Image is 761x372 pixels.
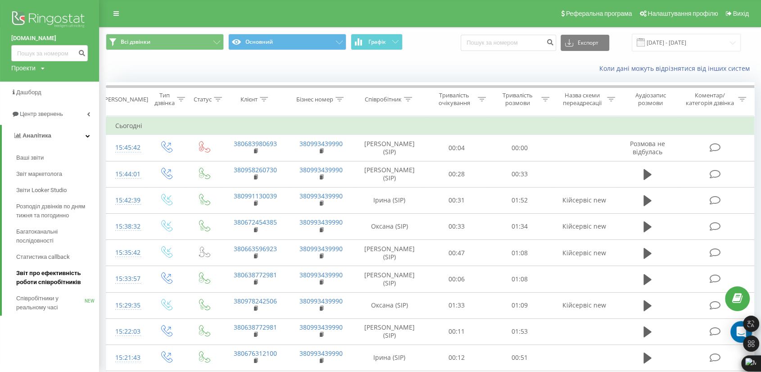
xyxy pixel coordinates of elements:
[2,125,99,147] a: Аналiтика
[115,139,137,156] div: 15:45:42
[16,265,99,290] a: Звіт про ефективність роботи співробітників
[496,92,539,107] div: Тривалість розмови
[16,269,95,287] span: Звіт про ефективність роботи співробітників
[433,92,476,107] div: Тривалість очікування
[234,218,277,226] a: 380672454385
[551,292,617,318] td: Кійсервіс new
[351,34,403,50] button: Графік
[106,117,754,135] td: Сьогодні
[16,253,70,262] span: Статистика callback
[194,96,212,103] div: Статус
[488,135,551,161] td: 00:00
[16,153,44,162] span: Ваші звіти
[11,64,36,73] div: Проекти
[16,182,99,198] a: Звіти Looker Studio
[299,271,343,279] a: 380993439990
[16,294,85,312] span: Співробітники у реальному часі
[115,244,137,262] div: 15:35:42
[354,187,425,213] td: Ірина (SIP)
[683,92,736,107] div: Коментар/категорія дзвінка
[551,213,617,239] td: Кійсервіс new
[488,318,551,344] td: 01:53
[625,92,676,107] div: Аудіозапис розмови
[299,165,343,174] a: 380993439990
[234,323,277,331] a: 380638772981
[730,321,752,343] div: Open Intercom Messenger
[11,9,88,32] img: Ringostat logo
[354,292,425,318] td: Оксана (SIP)
[488,292,551,318] td: 01:09
[354,318,425,344] td: [PERSON_NAME] (SIP)
[551,187,617,213] td: Кійсервіс new
[354,344,425,371] td: Ірина (SIP)
[425,187,488,213] td: 00:31
[488,187,551,213] td: 01:52
[561,35,609,51] button: Експорт
[106,34,224,50] button: Всі дзвінки
[20,110,63,117] span: Центр звернень
[234,244,277,253] a: 380663596923
[16,170,62,179] span: Звіт маркетолога
[11,45,88,61] input: Пошук за номером
[425,161,488,187] td: 00:28
[115,323,137,340] div: 15:22:03
[296,96,333,103] div: Бізнес номер
[16,249,99,265] a: Статистика callback
[425,266,488,292] td: 00:06
[103,96,148,103] div: [PERSON_NAME]
[16,89,41,96] span: Дашборд
[488,213,551,239] td: 01:34
[365,96,402,103] div: Співробітник
[354,161,425,187] td: [PERSON_NAME] (SIP)
[16,227,95,245] span: Багатоканальні послідовності
[115,349,137,367] div: 15:21:43
[121,38,150,46] span: Всі дзвінки
[115,297,137,314] div: 15:29:35
[461,35,556,51] input: Пошук за номером
[228,34,346,50] button: Основний
[234,192,277,200] a: 380991130039
[425,135,488,161] td: 00:04
[154,92,175,107] div: Тип дзвінка
[488,240,551,266] td: 01:08
[23,132,51,139] span: Аналiтика
[551,240,617,266] td: Кійсервіс new
[299,192,343,200] a: 380993439990
[648,10,718,17] span: Налаштування профілю
[16,198,99,224] a: Розподіл дзвінків по дням тижня та погодинно
[425,292,488,318] td: 01:33
[599,64,754,73] a: Коли дані можуть відрізнятися вiд інших систем
[299,349,343,358] a: 380993439990
[425,344,488,371] td: 00:12
[115,192,137,209] div: 15:42:39
[16,224,99,249] a: Багатоканальні послідовності
[488,266,551,292] td: 01:08
[630,139,665,156] span: Розмова не відбулась
[16,186,67,195] span: Звіти Looker Studio
[354,213,425,239] td: Оксана (SIP)
[11,34,88,43] a: [DOMAIN_NAME]
[560,92,605,107] div: Назва схеми переадресації
[234,349,277,358] a: 380676312100
[299,139,343,148] a: 380993439990
[299,218,343,226] a: 380993439990
[299,244,343,253] a: 380993439990
[425,318,488,344] td: 00:11
[16,290,99,316] a: Співробітники у реальному часіNEW
[16,166,99,182] a: Звіт маркетолога
[488,161,551,187] td: 00:33
[733,10,749,17] span: Вихід
[354,266,425,292] td: [PERSON_NAME] (SIP)
[16,150,99,166] a: Ваші звіти
[368,39,386,45] span: Графік
[566,10,632,17] span: Реферальна програма
[115,270,137,288] div: 15:33:57
[299,297,343,305] a: 380993439990
[234,165,277,174] a: 380958260730
[425,213,488,239] td: 00:33
[488,344,551,371] td: 00:51
[354,135,425,161] td: [PERSON_NAME] (SIP)
[115,165,137,183] div: 15:44:01
[234,139,277,148] a: 380683980693
[425,240,488,266] td: 00:47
